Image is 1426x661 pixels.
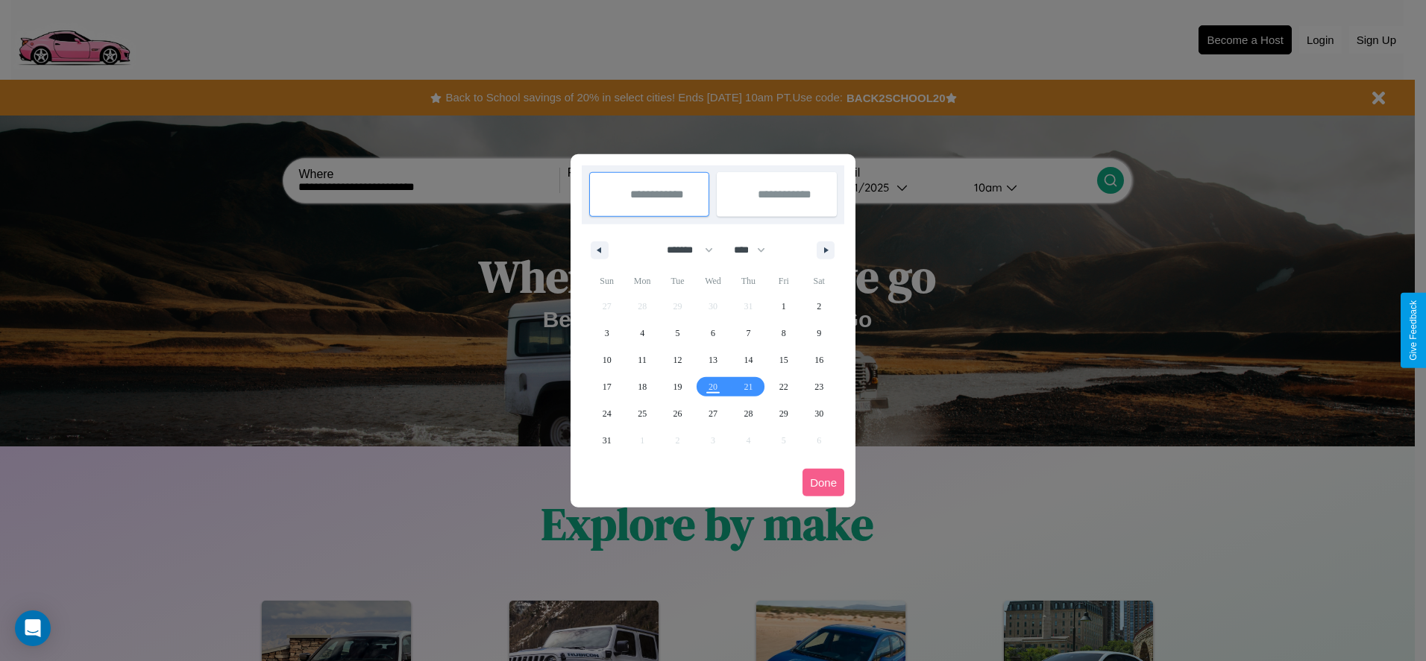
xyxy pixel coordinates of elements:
span: 1 [782,293,786,320]
button: 9 [802,320,837,347]
button: 23 [802,373,837,400]
span: Sun [589,269,624,293]
button: 5 [660,320,695,347]
button: 20 [695,373,730,400]
span: 28 [744,400,753,427]
span: 12 [673,347,682,373]
span: 13 [709,347,717,373]
span: 7 [746,320,750,347]
span: Sat [802,269,837,293]
span: 25 [638,400,647,427]
button: 26 [660,400,695,427]
button: 28 [731,400,766,427]
span: Tue [660,269,695,293]
button: 27 [695,400,730,427]
span: Mon [624,269,659,293]
span: 6 [711,320,715,347]
button: 1 [766,293,801,320]
button: 24 [589,400,624,427]
span: 20 [709,373,717,400]
button: 16 [802,347,837,373]
span: 3 [605,320,609,347]
button: 19 [660,373,695,400]
button: 21 [731,373,766,400]
button: Done [802,469,844,496]
span: 17 [603,373,612,400]
button: 4 [624,320,659,347]
span: 23 [814,373,823,400]
div: Give Feedback [1408,300,1419,361]
span: 19 [673,373,682,400]
button: 8 [766,320,801,347]
button: 18 [624,373,659,400]
button: 29 [766,400,801,427]
span: 14 [744,347,753,373]
button: 17 [589,373,624,400]
button: 6 [695,320,730,347]
span: 21 [744,373,753,400]
span: Wed [695,269,730,293]
span: 18 [638,373,647,400]
span: 9 [817,320,821,347]
button: 7 [731,320,766,347]
button: 31 [589,427,624,454]
span: 11 [638,347,647,373]
button: 3 [589,320,624,347]
span: 8 [782,320,786,347]
button: 11 [624,347,659,373]
button: 14 [731,347,766,373]
span: 31 [603,427,612,454]
div: Open Intercom Messenger [15,610,51,646]
button: 30 [802,400,837,427]
span: 4 [640,320,644,347]
span: Fri [766,269,801,293]
button: 15 [766,347,801,373]
button: 22 [766,373,801,400]
button: 13 [695,347,730,373]
button: 2 [802,293,837,320]
span: 26 [673,400,682,427]
span: 24 [603,400,612,427]
span: 22 [779,373,788,400]
span: 16 [814,347,823,373]
button: 25 [624,400,659,427]
span: 10 [603,347,612,373]
span: 2 [817,293,821,320]
span: 30 [814,400,823,427]
span: Thu [731,269,766,293]
span: 27 [709,400,717,427]
button: 10 [589,347,624,373]
button: 12 [660,347,695,373]
span: 5 [676,320,680,347]
span: 15 [779,347,788,373]
span: 29 [779,400,788,427]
